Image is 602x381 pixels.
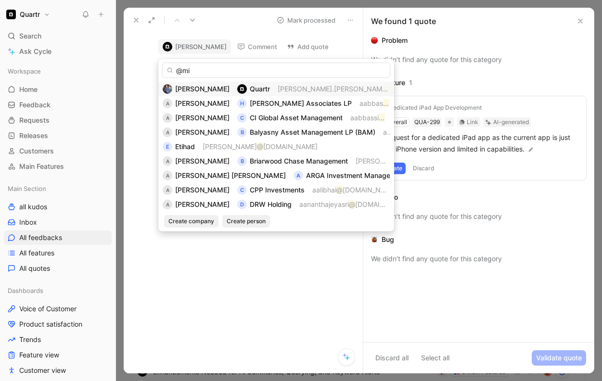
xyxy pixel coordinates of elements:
span: [PERSON_NAME] [175,114,230,122]
span: Briarwood Chase Management [250,157,348,165]
div: A [163,171,172,180]
span: Quartr [250,85,270,93]
mark: @ [336,186,343,194]
span: CPP Investments [250,186,305,194]
span: CI Global Asset Management [250,114,343,122]
span: ARGA Investment Management LP [306,171,416,179]
span: [PERSON_NAME].[PERSON_NAME] [278,85,388,93]
span: [PERSON_NAME] [PERSON_NAME] [175,171,286,179]
span: aananthajeyasri [299,200,349,208]
span: Create person [227,216,266,226]
input: Search... [162,63,390,78]
div: C [237,113,247,123]
span: aades [383,128,402,136]
span: [DOMAIN_NAME] [263,142,318,151]
span: [DOMAIN_NAME] [355,200,410,208]
span: [PERSON_NAME] [175,128,230,136]
span: [PERSON_NAME] [175,99,230,107]
div: B [237,127,247,137]
span: [PERSON_NAME] [175,200,230,208]
mark: @ [349,200,355,208]
div: B [237,156,247,166]
span: aalibhai [312,186,336,194]
span: aabbassi [350,114,384,122]
span: Etihad [175,142,195,151]
mark: @ [388,85,395,93]
mark: @ [257,142,263,151]
span: [DOMAIN_NAME] [389,99,444,107]
span: [DOMAIN_NAME] [385,114,439,122]
div: A [294,171,303,180]
div: A [163,185,172,195]
span: [PERSON_NAME] [175,85,230,93]
div: A [163,113,172,123]
img: logo [237,84,247,94]
span: DRW Holding [250,200,292,208]
span: [PERSON_NAME] [356,157,410,165]
span: aabbas [359,99,389,107]
button: Create person [222,215,270,228]
span: Balyasny Asset Management LP (BAM) [250,128,375,136]
div: E [163,142,172,152]
div: C [237,185,247,195]
span: Create company [168,216,214,226]
div: A [163,200,172,209]
div: A [163,156,172,166]
img: 4849719326292_ced39c2435b9ee49e7af_192.jpg [163,84,172,94]
span: [PERSON_NAME] [175,157,230,165]
span: [PERSON_NAME] [203,142,257,151]
div: A [163,127,172,137]
span: [PERSON_NAME] Associates LP [250,99,352,107]
button: Create company [164,215,218,228]
div: H [237,99,247,108]
div: A [163,99,172,108]
span: [PERSON_NAME] [175,186,230,194]
span: [DOMAIN_NAME] [343,186,397,194]
div: D [237,200,247,209]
